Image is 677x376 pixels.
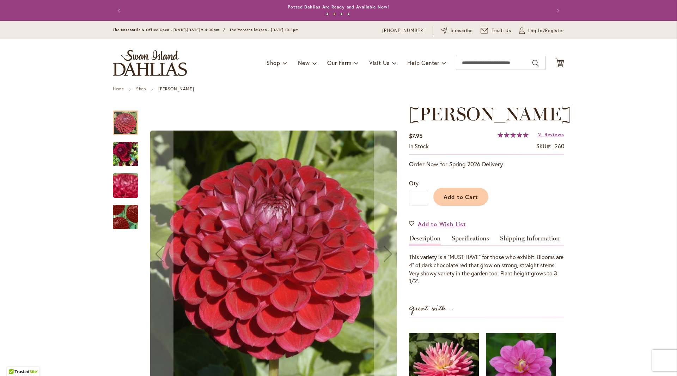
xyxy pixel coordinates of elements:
[498,132,529,138] div: 100%
[382,27,425,34] a: [PHONE_NUMBER]
[100,167,151,205] img: CORNEL
[409,235,564,285] div: Detailed Product Info
[409,142,429,150] div: Availability
[409,160,564,168] p: Order Now for Spring 2026 Delivery
[409,303,454,315] strong: Great with...
[113,4,127,18] button: Previous
[492,27,512,34] span: Email Us
[333,13,336,16] button: 2 of 4
[298,59,310,66] span: New
[113,137,138,171] img: CORNEL
[452,235,489,245] a: Specifications
[481,27,512,34] a: Email Us
[500,235,560,245] a: Shipping Information
[409,220,466,228] a: Add to Wish List
[433,188,488,206] button: Add to Cart
[409,142,429,150] span: In stock
[544,131,564,138] span: Reviews
[550,4,564,18] button: Next
[113,28,257,32] span: The Mercantile & Office Open - [DATE]-[DATE] 9-4:30pm / The Mercantile
[347,13,350,16] button: 4 of 4
[326,13,329,16] button: 1 of 4
[113,86,124,91] a: Home
[407,59,439,66] span: Help Center
[369,59,390,66] span: Visit Us
[101,193,150,241] img: CORNEL
[340,13,343,16] button: 3 of 4
[409,132,422,139] span: $7.95
[528,27,564,34] span: Log In/Register
[538,131,564,138] a: 2 Reviews
[409,235,441,245] a: Description
[113,50,187,76] a: store logo
[257,28,299,32] span: Open - [DATE] 10-3pm
[409,179,419,187] span: Qty
[451,27,473,34] span: Subscribe
[538,131,541,138] span: 2
[113,135,145,166] div: CORNEL
[113,166,145,198] div: CORNEL
[327,59,351,66] span: Our Farm
[441,27,473,34] a: Subscribe
[136,86,146,91] a: Shop
[409,253,564,285] div: This variety is a "MUST HAVE" for those who exhibit. Blooms are 4" of dark chocolate red that gro...
[113,103,145,135] div: CORNEL
[267,59,280,66] span: Shop
[158,86,194,91] strong: [PERSON_NAME]
[5,351,25,371] iframe: Launch Accessibility Center
[536,142,551,150] strong: SKU
[113,198,138,229] div: CORNEL
[519,27,564,34] a: Log In/Register
[418,220,466,228] span: Add to Wish List
[288,4,389,10] a: Potted Dahlias Are Ready and Available Now!
[409,103,572,125] span: [PERSON_NAME]
[555,142,564,150] div: 260
[444,193,478,201] span: Add to Cart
